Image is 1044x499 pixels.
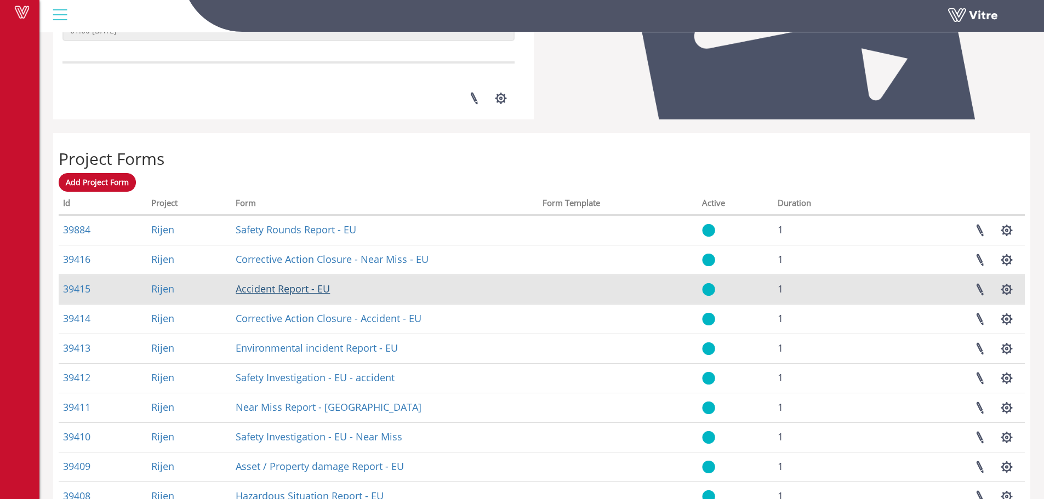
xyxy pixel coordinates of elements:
[702,460,715,474] img: yes
[236,253,429,266] a: Corrective Action Closure - Near Miss - EU
[773,393,875,422] td: 1
[773,334,875,363] td: 1
[151,460,174,473] a: Rijen
[773,422,875,452] td: 1
[236,460,404,473] a: Asset / Property damage Report - EU
[702,253,715,267] img: yes
[66,177,129,187] span: Add Project Form
[151,253,174,266] a: Rijen
[702,342,715,355] img: yes
[59,173,136,192] a: Add Project Form
[63,282,90,295] a: 39415
[63,430,90,443] a: 39410
[773,245,875,274] td: 1
[702,312,715,326] img: yes
[151,430,174,443] a: Rijen
[702,223,715,237] img: yes
[702,401,715,415] img: yes
[702,431,715,444] img: yes
[59,150,1025,168] h2: Project Forms
[151,341,174,354] a: Rijen
[147,194,232,215] th: Project
[236,282,330,295] a: Accident Report - EU
[63,371,90,384] a: 39412
[702,371,715,385] img: yes
[702,283,715,296] img: yes
[236,430,402,443] a: Safety Investigation - EU - Near Miss
[63,253,90,266] a: 39416
[63,312,90,325] a: 39414
[63,223,90,236] a: 39884
[236,400,421,414] a: Near Miss Report - [GEOGRAPHIC_DATA]
[151,371,174,384] a: Rijen
[151,312,174,325] a: Rijen
[773,452,875,481] td: 1
[773,304,875,334] td: 1
[63,400,90,414] a: 39411
[538,194,698,215] th: Form Template
[231,194,538,215] th: Form
[59,194,147,215] th: Id
[63,460,90,473] a: 39409
[773,274,875,304] td: 1
[236,312,421,325] a: Corrective Action Closure - Accident - EU
[773,363,875,393] td: 1
[698,194,773,215] th: Active
[236,371,395,384] a: Safety Investigation - EU - accident
[151,400,174,414] a: Rijen
[773,215,875,245] td: 1
[151,282,174,295] a: Rijen
[773,194,875,215] th: Duration
[151,223,174,236] a: Rijen
[63,341,90,354] a: 39413
[236,223,356,236] a: Safety Rounds Report - EU
[236,341,398,354] a: Environmental incident Report - EU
